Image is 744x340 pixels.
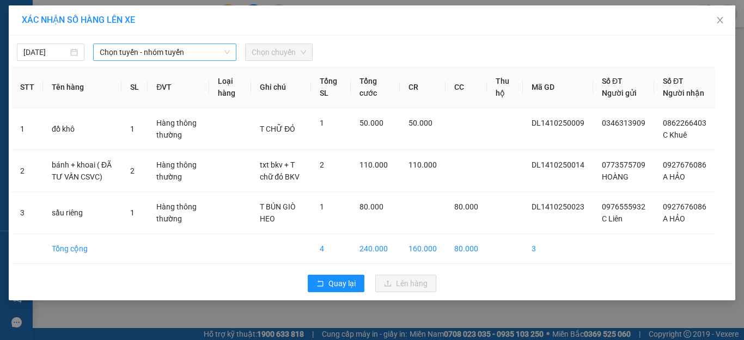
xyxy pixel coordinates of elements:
[260,202,296,223] span: T BÚN GIÒ HEO
[320,202,324,211] span: 1
[351,234,400,264] td: 240.000
[11,192,43,234] td: 3
[351,66,400,108] th: Tổng cước
[43,192,121,234] td: sầu riêng
[11,66,43,108] th: STT
[602,214,623,223] span: C Liên
[43,108,121,150] td: đồ khô
[375,275,436,292] button: uploadLên hàng
[11,150,43,192] td: 2
[532,119,584,127] span: DL1410250009
[22,15,135,25] span: XÁC NHẬN SỐ HÀNG LÊN XE
[251,66,311,108] th: Ghi chú
[260,160,300,181] span: txt bkv + T chữ đỏ BKV
[311,234,350,264] td: 4
[716,16,724,24] span: close
[4,53,58,59] span: ĐC: QL14, Chợ Đạt Lý
[311,66,350,108] th: Tổng SL
[73,27,120,35] strong: 1900 633 614
[320,119,324,127] span: 1
[487,66,523,108] th: Thu hộ
[100,44,230,60] span: Chọn tuyến - nhóm tuyến
[408,160,437,169] span: 110.000
[148,192,209,234] td: Hàng thông thường
[308,275,364,292] button: rollbackQuay lại
[11,108,43,150] td: 1
[663,172,685,181] span: A HẢO
[663,131,687,139] span: C Khuê
[83,53,154,59] span: ĐC: 266 Đồng Đen, P10, Q TB
[454,202,478,211] span: 80.000
[121,66,148,108] th: SL
[523,234,593,264] td: 3
[663,214,685,223] span: A HẢO
[359,202,383,211] span: 80.000
[4,7,32,34] img: logo
[43,66,121,108] th: Tên hàng
[400,66,446,108] th: CR
[4,62,44,67] span: ĐT:0931 608 606
[148,66,209,108] th: ĐVT
[532,202,584,211] span: DL1410250023
[663,89,704,97] span: Người nhận
[83,62,123,67] span: ĐT: 0935 882 082
[320,160,324,169] span: 2
[40,6,153,16] span: CTY TNHH DLVT TIẾN OANH
[446,234,487,264] td: 80.000
[602,160,645,169] span: 0773575709
[224,49,230,55] span: down
[602,119,645,127] span: 0346313909
[705,5,735,36] button: Close
[252,44,306,60] span: Chọn chuyến
[523,66,593,108] th: Mã GD
[446,66,487,108] th: CC
[602,77,623,85] span: Số ĐT
[663,160,706,169] span: 0927676086
[148,108,209,150] td: Hàng thông thường
[148,150,209,192] td: Hàng thông thường
[328,277,356,289] span: Quay lại
[602,172,629,181] span: HOÀNG
[23,71,140,80] span: ----------------------------------------------
[602,202,645,211] span: 0976555932
[23,46,68,58] input: 14/10/2025
[400,234,446,264] td: 160.000
[663,202,706,211] span: 0927676086
[130,166,135,175] span: 2
[408,119,432,127] span: 50.000
[663,119,706,127] span: 0862266403
[663,77,684,85] span: Số ĐT
[359,160,388,169] span: 110.000
[602,89,637,97] span: Người gửi
[209,66,251,108] th: Loại hàng
[260,125,295,133] span: T CHỮ ĐỎ
[43,150,121,192] td: bánh + khoai ( ĐÃ TƯ VẤN CSVC)
[42,18,151,25] strong: NHẬN HÀNG NHANH - GIAO TỐC HÀNH
[316,280,324,288] span: rollback
[130,125,135,133] span: 1
[130,208,135,217] span: 1
[43,234,121,264] td: Tổng cộng
[532,160,584,169] span: DL1410250014
[83,39,137,50] span: VP Nhận: [GEOGRAPHIC_DATA]
[4,42,67,47] span: VP Gửi: [PERSON_NAME]
[359,119,383,127] span: 50.000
